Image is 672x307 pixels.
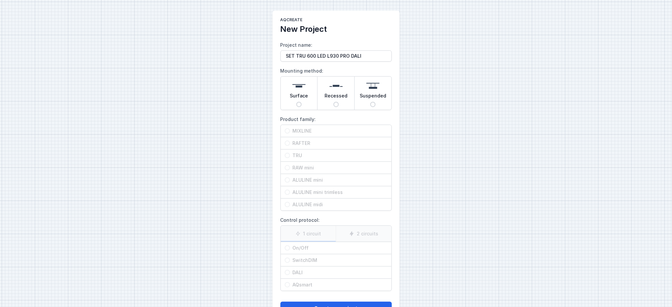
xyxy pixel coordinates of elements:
span: Surface [290,92,308,102]
input: Suspended [370,102,376,107]
h2: New Project [280,24,392,34]
h1: AQcreate [280,17,392,24]
input: Surface [296,102,302,107]
label: Mounting method: [280,66,392,110]
img: suspended.svg [366,79,380,92]
img: recessed.svg [330,79,343,92]
span: Recessed [325,92,347,102]
span: Suspended [360,92,386,102]
label: Product family: [280,114,392,211]
input: Recessed [334,102,339,107]
label: Project name: [280,40,392,62]
label: Control protocol: [280,215,392,291]
input: Project name: [280,50,392,62]
img: surface.svg [292,79,306,92]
